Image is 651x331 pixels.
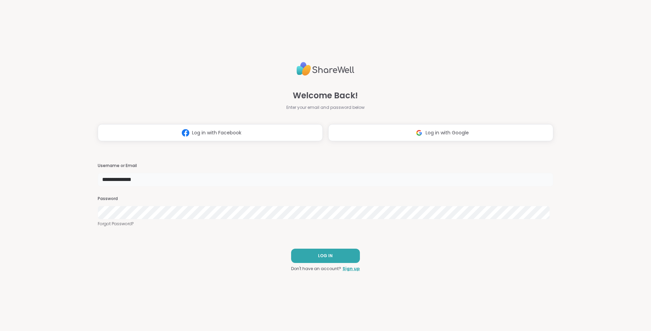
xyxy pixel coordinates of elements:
[318,253,333,259] span: LOG IN
[297,59,354,79] img: ShareWell Logo
[413,127,426,139] img: ShareWell Logomark
[98,163,553,169] h3: Username or Email
[291,266,341,272] span: Don't have an account?
[343,266,360,272] a: Sign up
[179,127,192,139] img: ShareWell Logomark
[192,129,241,136] span: Log in with Facebook
[286,104,365,111] span: Enter your email and password below
[98,196,553,202] h3: Password
[328,124,553,141] button: Log in with Google
[293,89,358,102] span: Welcome Back!
[426,129,469,136] span: Log in with Google
[98,221,553,227] a: Forgot Password?
[98,124,323,141] button: Log in with Facebook
[291,249,360,263] button: LOG IN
